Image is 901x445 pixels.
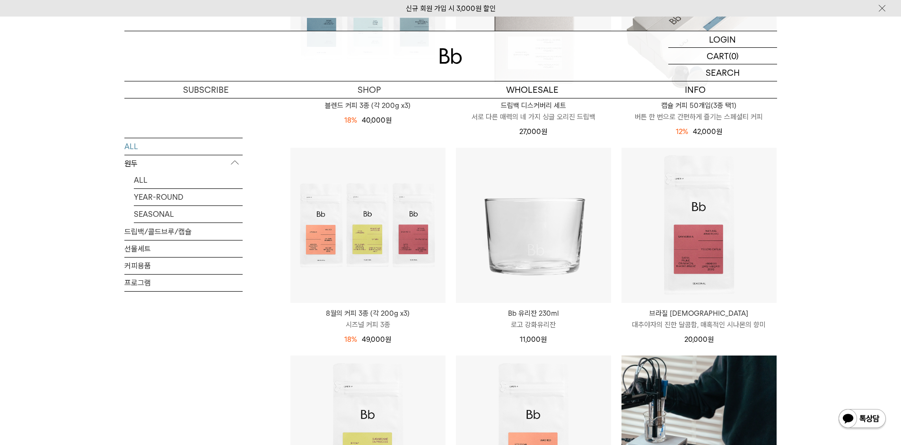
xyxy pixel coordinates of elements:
a: 드립백 디스커버리 세트 서로 다른 매력의 네 가지 싱글 오리진 드립백 [456,100,611,123]
a: 블렌드 커피 3종 (각 200g x3) [290,100,446,111]
div: 18% [344,115,357,126]
img: 8월의 커피 3종 (각 200g x3) [290,148,446,303]
p: Bb 유리잔 230ml [456,308,611,319]
p: INFO [614,81,777,98]
p: 대추야자의 진한 달콤함, 매혹적인 시나몬의 향미 [621,319,777,330]
span: 원 [385,116,392,125]
p: 버튼 한 번으로 간편하게 즐기는 스페셜티 커피 [621,111,777,123]
span: 40,000 [362,116,392,125]
span: 42,000 [693,127,722,136]
p: 브라질 [DEMOGRAPHIC_DATA] [621,308,777,319]
p: 드립백 디스커버리 세트 [456,100,611,111]
a: YEAR-ROUND [134,188,243,205]
p: 원두 [124,155,243,172]
a: CART (0) [668,48,777,64]
a: SHOP [288,81,451,98]
a: 캡슐 커피 50개입(3종 택1) 버튼 한 번으로 간편하게 즐기는 스페셜티 커피 [621,100,777,123]
p: 8월의 커피 3종 (각 200g x3) [290,308,446,319]
p: 로고 강화유리잔 [456,319,611,330]
p: SEARCH [706,64,740,81]
img: 브라질 사맘바이아 [621,148,777,303]
div: 18% [344,334,357,345]
p: 캡슐 커피 50개입(3종 택1) [621,100,777,111]
img: 로고 [439,48,462,64]
a: 신규 회원 가입 시 3,000원 할인 [406,4,496,13]
a: 브라질 [DEMOGRAPHIC_DATA] 대추야자의 진한 달콤함, 매혹적인 시나몬의 향미 [621,308,777,330]
a: ALL [134,171,243,188]
a: 드립백/콜드브루/캡슐 [124,223,243,240]
a: 8월의 커피 3종 (각 200g x3) 시즈널 커피 3종 [290,308,446,330]
a: SEASONAL [134,205,243,222]
span: 원 [708,335,714,344]
a: 선물세트 [124,240,243,257]
img: 카카오톡 채널 1:1 채팅 버튼 [838,408,887,431]
div: 12% [676,126,688,137]
p: LOGIN [709,31,736,47]
a: 프로그램 [124,274,243,291]
a: Bb 유리잔 230ml 로고 강화유리잔 [456,308,611,330]
span: 원 [541,335,547,344]
a: LOGIN [668,31,777,48]
p: 서로 다른 매력의 네 가지 싱글 오리진 드립백 [456,111,611,123]
span: 원 [385,335,391,344]
span: 49,000 [362,335,391,344]
p: (0) [729,48,739,64]
a: ALL [124,138,243,154]
p: CART [707,48,729,64]
a: SUBSCRIBE [124,81,288,98]
span: 27,000 [519,127,547,136]
span: 원 [541,127,547,136]
p: WHOLESALE [451,81,614,98]
span: 11,000 [520,335,547,344]
p: 시즈널 커피 3종 [290,319,446,330]
a: 커피용품 [124,257,243,274]
span: 원 [716,127,722,136]
img: Bb 유리잔 230ml [456,148,611,303]
span: 20,000 [684,335,714,344]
